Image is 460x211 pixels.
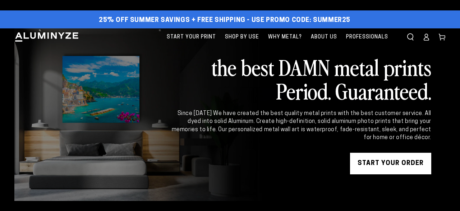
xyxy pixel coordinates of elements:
[99,17,350,24] span: 25% off Summer Savings + Free Shipping - Use Promo Code: SUMMER25
[225,33,259,42] span: Shop By Use
[307,28,341,46] a: About Us
[163,28,220,46] a: Start Your Print
[311,33,337,42] span: About Us
[342,28,392,46] a: Professionals
[264,28,305,46] a: Why Metal?
[170,55,431,102] h2: the best DAMN metal prints Period. Guaranteed.
[350,153,431,174] a: START YOUR Order
[167,33,216,42] span: Start Your Print
[14,32,79,42] img: Aluminyze
[170,110,431,142] div: Since [DATE] We have created the best quality metal prints with the best customer service. All dy...
[221,28,263,46] a: Shop By Use
[402,29,418,45] summary: Search our site
[346,33,388,42] span: Professionals
[268,33,302,42] span: Why Metal?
